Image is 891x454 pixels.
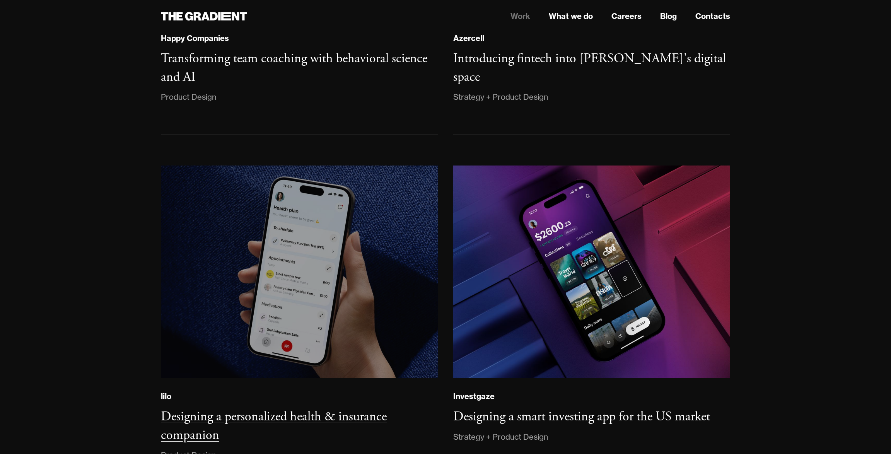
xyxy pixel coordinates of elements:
div: Strategy + Product Design [453,431,548,443]
h3: Designing a personalized health & insurance companion [161,408,387,444]
h3: Designing a smart investing app for the US market [453,408,710,425]
div: Azercell [453,33,484,43]
h3: Transforming team coaching with behavioral science and AI [161,50,427,85]
div: lilo [161,391,171,401]
a: Careers [611,10,642,22]
a: Blog [660,10,677,22]
div: Investgaze [453,391,495,401]
a: Contacts [695,10,730,22]
a: What we do [549,10,593,22]
div: Product Design [161,91,216,103]
h3: Introducing fintech into [PERSON_NAME]'s digital space [453,50,726,85]
div: Happy Companies [161,33,229,43]
a: Work [510,10,530,22]
div: Strategy + Product Design [453,91,548,103]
